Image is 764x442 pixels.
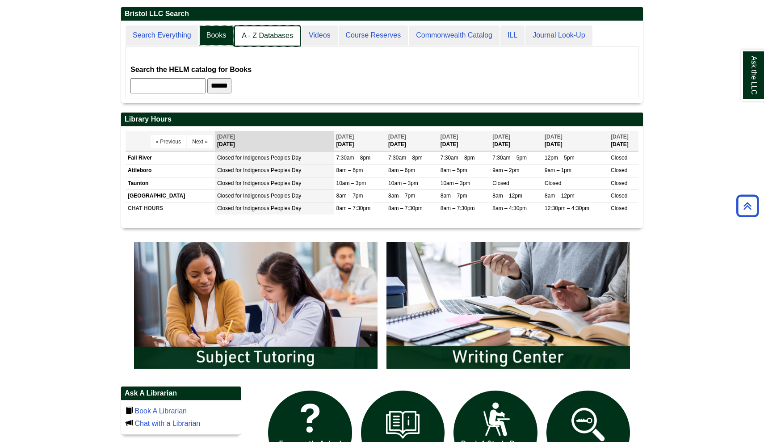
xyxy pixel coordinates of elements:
[235,155,301,161] span: for Indigenous Peoples Day
[126,189,215,202] td: [GEOGRAPHIC_DATA]
[187,135,213,148] button: Next »
[235,205,301,211] span: for Indigenous Peoples Day
[134,420,200,427] a: Chat with a Librarian
[126,177,215,189] td: Taunton
[217,155,234,161] span: Closed
[388,205,423,211] span: 8am – 7:30pm
[217,134,235,140] span: [DATE]
[234,25,301,46] a: A - Z Databases
[545,167,571,173] span: 9am – 1pm
[492,180,509,186] span: Closed
[126,25,198,46] a: Search Everything
[388,134,406,140] span: [DATE]
[388,193,415,199] span: 8am – 7pm
[199,25,233,46] a: Books
[611,180,627,186] span: Closed
[121,113,643,126] h2: Library Hours
[334,131,386,151] th: [DATE]
[492,155,527,161] span: 7:30am – 5pm
[126,152,215,164] td: Fall River
[382,237,634,373] img: Writing Center Information
[545,155,575,161] span: 12pm – 5pm
[492,167,519,173] span: 9am – 2pm
[386,131,438,151] th: [DATE]
[134,407,187,415] a: Book A Librarian
[336,134,354,140] span: [DATE]
[130,51,634,93] div: Books
[217,180,234,186] span: Closed
[545,193,575,199] span: 8am – 12pm
[235,180,301,186] span: for Indigenous Peoples Day
[441,155,475,161] span: 7:30am – 8pm
[217,205,234,211] span: Closed
[542,131,609,151] th: [DATE]
[339,25,408,46] a: Course Reserves
[438,131,491,151] th: [DATE]
[492,134,510,140] span: [DATE]
[441,180,470,186] span: 10am – 3pm
[302,25,338,46] a: Videos
[545,180,561,186] span: Closed
[388,155,423,161] span: 7:30am – 8pm
[441,205,475,211] span: 8am – 7:30pm
[441,134,458,140] span: [DATE]
[336,205,370,211] span: 8am – 7:30pm
[611,167,627,173] span: Closed
[130,237,634,377] div: slideshow
[121,387,241,400] h2: Ask A Librarian
[130,237,382,373] img: Subject Tutoring Information
[336,155,370,161] span: 7:30am – 8pm
[490,131,542,151] th: [DATE]
[126,202,215,215] td: CHAT HOURS
[611,155,627,161] span: Closed
[409,25,500,46] a: Commonwealth Catalog
[500,25,525,46] a: ILL
[215,131,334,151] th: [DATE]
[492,193,522,199] span: 8am – 12pm
[388,180,418,186] span: 10am – 3pm
[441,167,467,173] span: 8am – 5pm
[388,167,415,173] span: 8am – 6pm
[441,193,467,199] span: 8am – 7pm
[151,135,186,148] button: « Previous
[545,205,589,211] span: 12:30pm – 4:30pm
[336,180,366,186] span: 10am – 3pm
[611,205,627,211] span: Closed
[130,63,252,76] label: Search the HELM catalog for Books
[121,7,643,21] h2: Bristol LLC Search
[126,164,215,177] td: Attleboro
[235,193,301,199] span: for Indigenous Peoples Day
[525,25,592,46] a: Journal Look-Up
[611,193,627,199] span: Closed
[492,205,527,211] span: 8am – 4:30pm
[336,167,363,173] span: 8am – 6pm
[217,193,234,199] span: Closed
[545,134,563,140] span: [DATE]
[336,193,363,199] span: 8am – 7pm
[217,167,234,173] span: Closed
[611,134,629,140] span: [DATE]
[609,131,638,151] th: [DATE]
[733,200,762,212] a: Back to Top
[235,167,301,173] span: for Indigenous Peoples Day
